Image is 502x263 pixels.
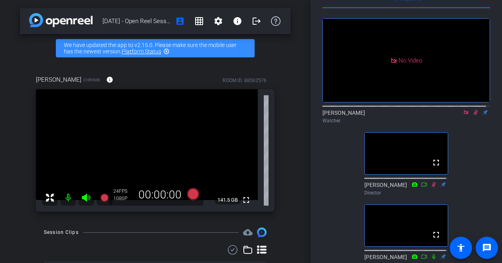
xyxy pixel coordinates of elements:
[223,77,267,84] div: ROOM ID: 88562576
[122,48,161,55] a: Platform Status
[364,181,448,196] div: [PERSON_NAME]
[119,188,127,194] span: FPS
[243,228,253,237] span: Destinations for your clips
[364,189,448,196] div: Director
[103,13,170,29] span: [DATE] - Open Reel Session
[113,195,133,202] div: 1080P
[252,16,261,26] mat-icon: logout
[243,228,253,237] mat-icon: cloud_upload
[215,195,241,205] span: 141.5 GB
[431,230,441,239] mat-icon: fullscreen
[241,195,251,205] mat-icon: fullscreen
[56,39,255,57] div: We have updated the app to v2.15.0. Please make sure the mobile user has the newest version.
[322,109,490,124] div: [PERSON_NAME]
[163,48,170,55] mat-icon: highlight_off
[29,13,93,27] img: app-logo
[233,16,242,26] mat-icon: info
[133,188,187,202] div: 00:00:00
[456,243,466,253] mat-icon: accessibility
[213,16,223,26] mat-icon: settings
[194,16,204,26] mat-icon: grid_on
[482,243,492,253] mat-icon: message
[322,117,490,124] div: Watcher
[83,77,100,83] span: Chrome
[431,158,441,167] mat-icon: fullscreen
[106,76,113,83] mat-icon: info
[113,188,133,194] div: 24
[44,228,79,236] div: Session Clips
[257,228,267,237] img: Session clips
[36,75,81,84] span: [PERSON_NAME]
[175,16,185,26] mat-icon: account_box
[399,57,422,64] span: No Video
